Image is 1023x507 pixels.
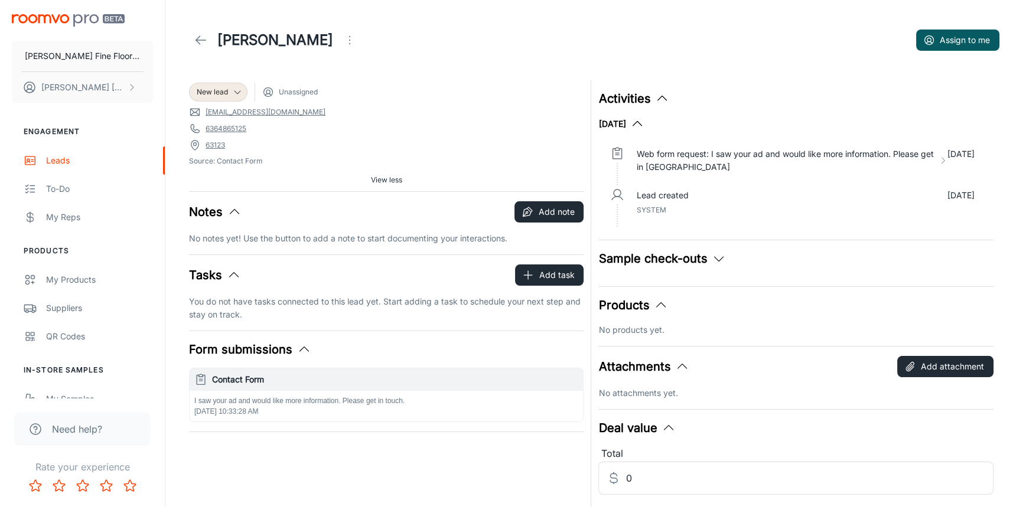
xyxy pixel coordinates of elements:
[897,356,993,377] button: Add attachment
[194,395,578,406] p: I saw your ad and would like more information. Please get in touch.
[46,182,153,195] div: To-do
[189,295,584,321] p: You do not have tasks connected to this lead yet. Start adding a task to schedule your next step ...
[189,232,584,245] p: No notes yet! Use the button to add a note to start documenting your interactions.
[598,358,689,375] button: Attachments
[95,474,118,498] button: Rate 4 star
[371,175,402,185] span: View less
[46,211,153,224] div: My Reps
[598,296,668,314] button: Products
[636,189,688,202] p: Lead created
[625,462,993,495] input: Estimated deal value
[338,28,361,52] button: Open menu
[947,189,975,202] p: [DATE]
[636,148,933,174] p: Web form request: I saw your ad and would like more information. Please get in [GEOGRAPHIC_DATA]
[947,148,975,174] p: [DATE]
[46,330,153,343] div: QR Codes
[279,87,318,97] span: Unassigned
[189,341,311,358] button: Form submissions
[206,107,325,117] a: [EMAIL_ADDRESS][DOMAIN_NAME]
[189,156,584,166] span: Source: Contact Form
[636,205,666,214] span: System
[118,474,142,498] button: Rate 5 star
[598,90,669,107] button: Activities
[514,201,584,223] button: Add note
[47,474,71,498] button: Rate 2 star
[12,72,153,103] button: [PERSON_NAME] [PERSON_NAME]
[206,123,246,134] a: 6364865125
[52,422,102,436] span: Need help?
[515,264,584,286] button: Add task
[598,250,726,267] button: Sample check-outs
[366,171,407,189] button: View less
[189,266,241,284] button: Tasks
[206,140,225,151] a: 63123
[24,474,47,498] button: Rate 1 star
[71,474,95,498] button: Rate 3 star
[190,368,583,421] button: Contact FormI saw your ad and would like more information. Please get in touch.[DATE] 10:33:28 AM
[598,446,993,462] div: Total
[41,81,125,94] p: [PERSON_NAME] [PERSON_NAME]
[25,50,140,63] p: [PERSON_NAME] Fine Floors, Inc
[9,460,155,474] p: Rate your experience
[46,302,153,315] div: Suppliers
[916,30,999,51] button: Assign to me
[212,373,578,386] h6: Contact Form
[197,87,228,97] span: New lead
[194,407,259,416] span: [DATE] 10:33:28 AM
[598,387,993,400] p: No attachments yet.
[12,14,125,27] img: Roomvo PRO Beta
[46,154,153,167] div: Leads
[217,30,333,51] h1: [PERSON_NAME]
[189,203,242,221] button: Notes
[46,392,153,405] div: My Samples
[12,41,153,71] button: [PERSON_NAME] Fine Floors, Inc
[46,273,153,286] div: My Products
[189,83,247,102] div: New lead
[598,117,644,131] button: [DATE]
[598,419,676,437] button: Deal value
[598,323,993,336] p: No products yet.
